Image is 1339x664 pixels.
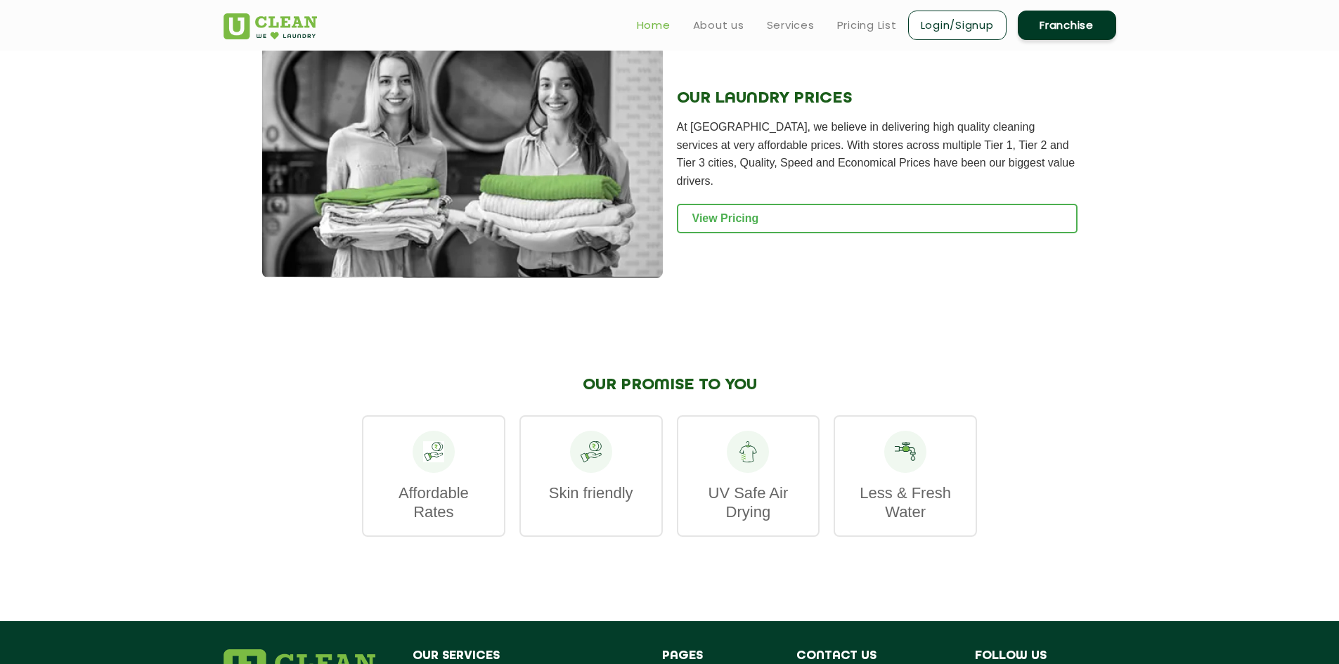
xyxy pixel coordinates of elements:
[262,46,663,278] img: Laundry Service
[767,17,815,34] a: Services
[224,13,317,39] img: UClean Laundry and Dry Cleaning
[837,17,897,34] a: Pricing List
[849,483,962,521] p: Less & Fresh Water
[692,483,805,521] p: UV Safe Air Drying
[1018,11,1116,40] a: Franchise
[677,89,1078,108] h2: OUR LAUNDRY PRICES
[693,17,744,34] a: About us
[677,118,1078,190] p: At [GEOGRAPHIC_DATA], we believe in delivering high quality cleaning services at very affordable ...
[908,11,1007,40] a: Login/Signup
[362,376,977,394] h2: OUR PROMISE TO YOU
[677,204,1078,233] a: View Pricing
[535,483,647,502] p: Skin friendly
[377,483,490,521] p: Affordable Rates
[637,17,671,34] a: Home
